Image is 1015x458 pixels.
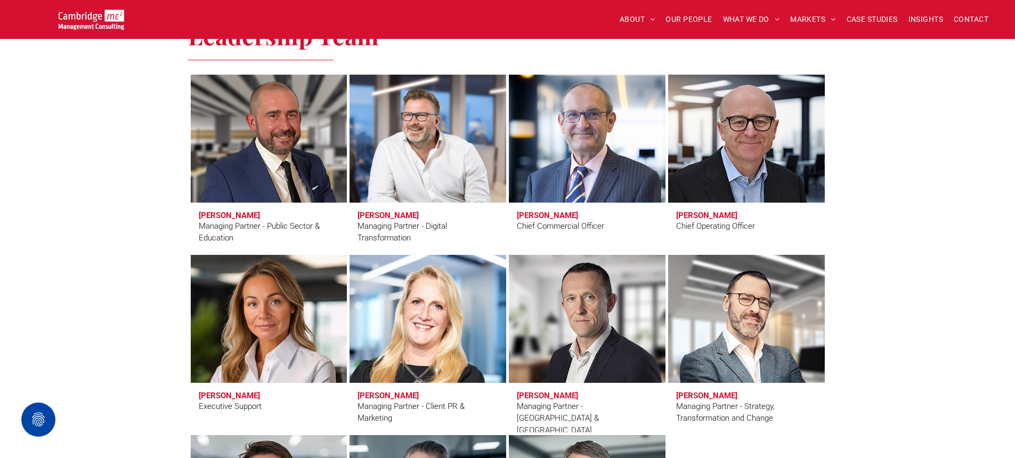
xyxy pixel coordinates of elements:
[358,400,498,424] div: Managing Partner - Client PR & Marketing
[517,211,578,220] h3: [PERSON_NAME]
[517,391,578,400] h3: [PERSON_NAME]
[903,11,948,28] a: INSIGHTS
[199,211,260,220] h3: [PERSON_NAME]
[785,11,841,28] a: MARKETS
[350,75,506,203] a: Digital Transformation | Simon Crimp | Managing Partner - Digital Transformation
[676,211,737,220] h3: [PERSON_NAME]
[358,220,498,244] div: Managing Partner - Digital Transformation
[614,11,661,28] a: ABOUT
[350,255,506,383] a: Faye Holland | Managing Partner - Client PR & Marketing
[676,220,755,232] div: Chief Operating Officer
[509,75,665,203] a: Stuart Curzon | Chief Commercial Officer | Cambridge Management Consulting
[199,391,260,400] h3: [PERSON_NAME]
[841,11,903,28] a: CASE STUDIES
[517,400,657,437] div: Managing Partner - [GEOGRAPHIC_DATA] & [GEOGRAPHIC_DATA]
[676,400,817,424] div: Managing Partner - Strategy, Transformation and Change
[668,255,825,383] a: Mauro Mortali | Managing Partner - Strategy | Cambridge Management Consulting
[199,220,339,244] div: Managing Partner - Public Sector & Education
[676,391,737,400] h3: [PERSON_NAME]
[191,255,347,383] a: Kate Hancock | Executive Support | Cambridge Management Consulting
[191,75,347,203] a: Craig Cheney | Managing Partner - Public Sector & Education
[59,10,124,30] img: Go to Homepage
[358,211,419,220] h3: [PERSON_NAME]
[718,11,785,28] a: WHAT WE DO
[199,400,262,413] div: Executive Support
[660,11,717,28] a: OUR PEOPLE
[517,220,604,232] div: Chief Commercial Officer
[509,255,665,383] a: Jason Jennings | Managing Partner - UK & Ireland
[948,11,994,28] a: CONTACT
[358,391,419,400] h3: [PERSON_NAME]
[663,71,829,206] a: Andrew Fleming | Chief Operating Officer | Cambridge Management Consulting
[59,11,124,22] a: Your Business Transformed | Cambridge Management Consulting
